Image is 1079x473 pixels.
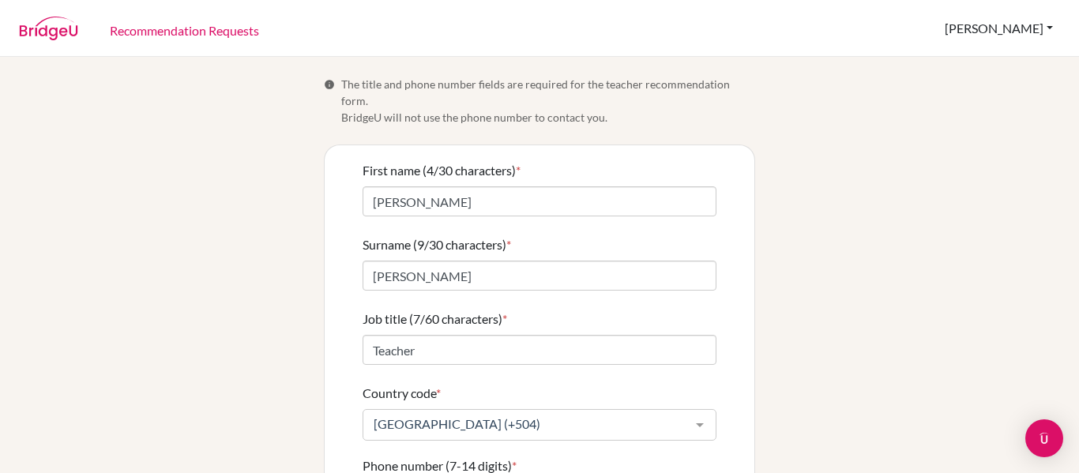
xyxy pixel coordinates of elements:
[938,13,1060,43] button: [PERSON_NAME]
[363,186,716,216] input: Enter your first name
[363,310,507,328] label: Job title (7/60 characters)
[370,416,684,432] span: [GEOGRAPHIC_DATA] (+504)
[19,17,78,40] img: BridgeU logo
[324,79,335,90] span: Info
[1025,419,1063,457] div: Open Intercom Messenger
[363,235,511,254] label: Surname (9/30 characters)
[97,2,272,57] a: Recommendation Requests
[363,335,716,365] input: Enter your job title
[363,261,716,291] input: Enter your surname
[363,161,521,180] label: First name (4/30 characters)
[341,76,755,126] span: The title and phone number fields are required for the teacher recommendation form. BridgeU will ...
[363,384,441,403] label: Country code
